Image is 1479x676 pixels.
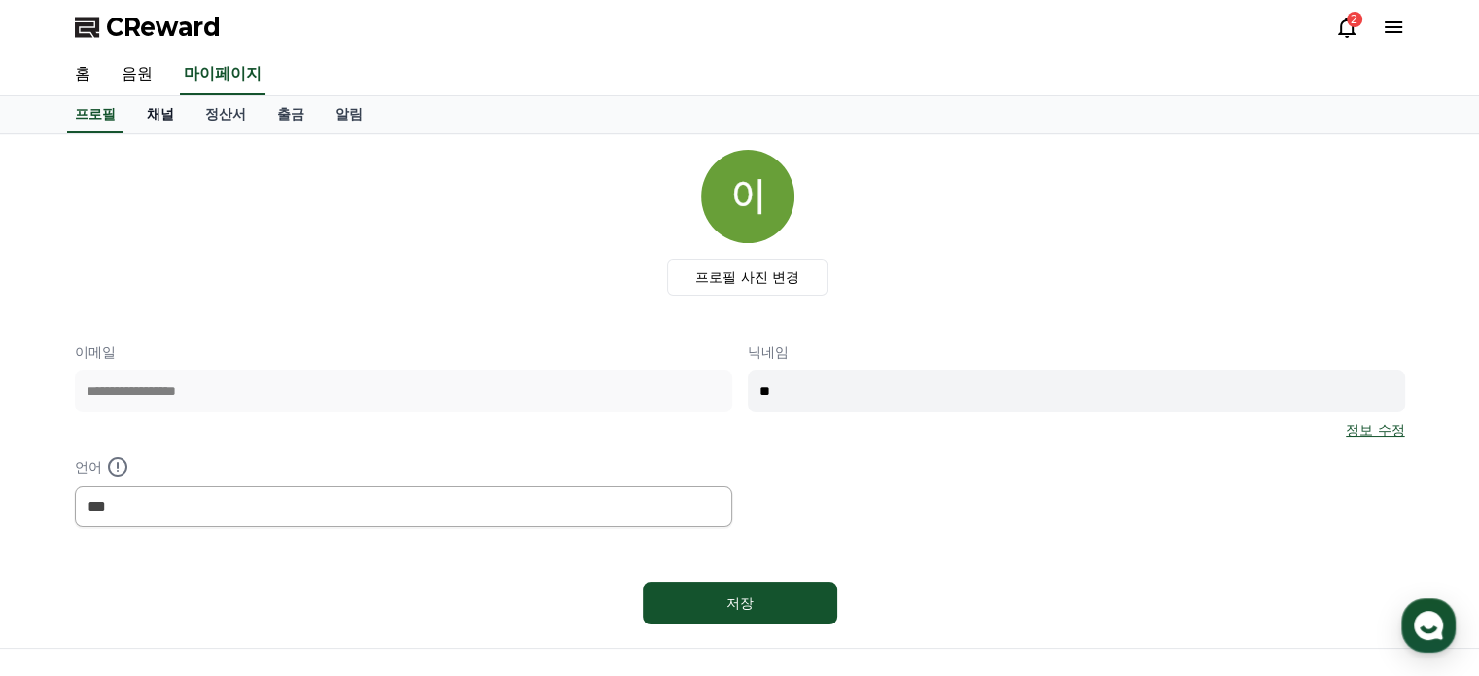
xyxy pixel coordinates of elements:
a: 정산서 [190,96,262,133]
div: 2 [1347,12,1362,27]
span: 대화 [178,545,201,560]
p: 닉네임 [748,342,1405,362]
a: 2 [1335,16,1358,39]
a: 프로필 [67,96,123,133]
a: 출금 [262,96,320,133]
a: 정보 수정 [1346,420,1404,440]
span: 홈 [61,544,73,559]
a: 알림 [320,96,378,133]
p: 언어 [75,455,732,479]
img: profile_image [701,150,794,243]
a: 채널 [131,96,190,133]
a: 마이페이지 [180,54,265,95]
label: 프로필 사진 변경 [667,259,828,296]
a: 홈 [59,54,106,95]
div: 저장 [682,593,798,613]
button: 저장 [643,582,837,624]
a: CReward [75,12,221,43]
span: CReward [106,12,221,43]
p: 이메일 [75,342,732,362]
a: 설정 [251,515,373,563]
a: 대화 [128,515,251,563]
span: 설정 [300,544,324,559]
a: 음원 [106,54,168,95]
a: 홈 [6,515,128,563]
